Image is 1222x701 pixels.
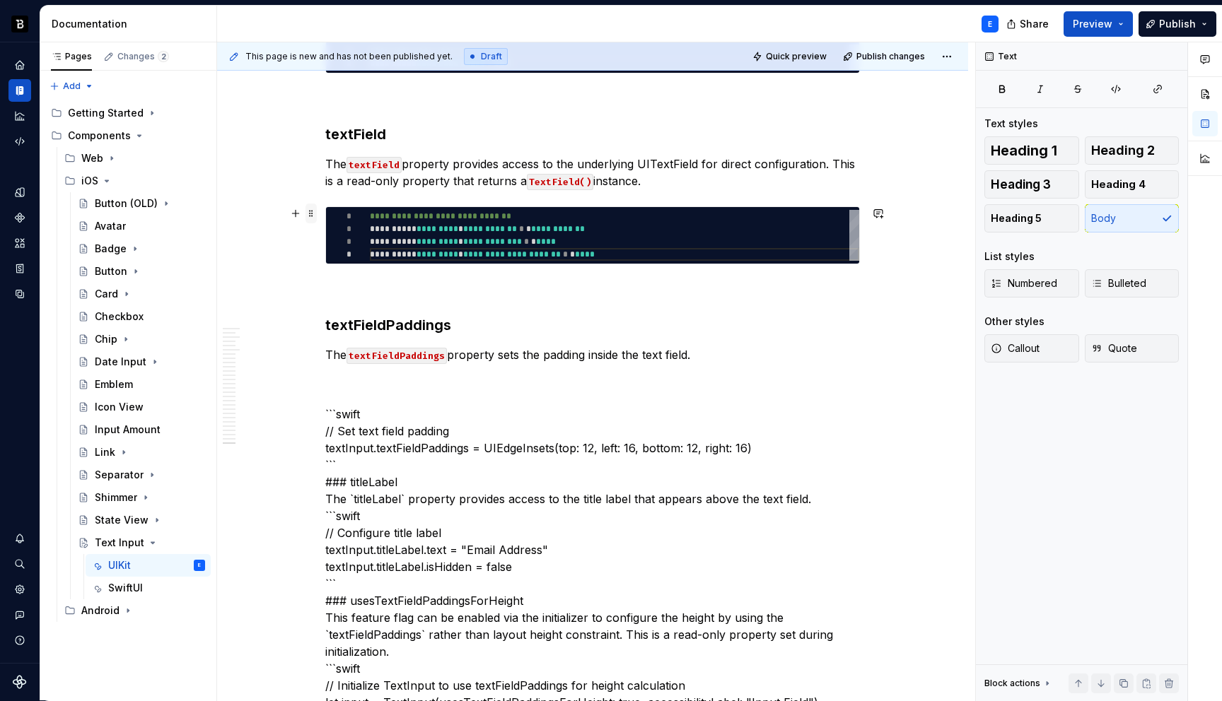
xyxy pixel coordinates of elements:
code: textField [347,157,402,173]
button: Publish [1139,11,1216,37]
a: Icon View [72,396,211,418]
a: Card [72,283,211,305]
a: Settings [8,578,31,601]
button: Heading 4 [1085,170,1180,199]
span: Heading 4 [1091,177,1146,192]
div: Emblem [95,377,133,391]
button: Heading 1 [984,136,1079,165]
a: Storybook stories [8,257,31,280]
span: Draft [481,51,502,62]
a: Button [72,260,211,283]
button: Bulleted [1085,269,1180,298]
span: This page is new and has not been published yet. [245,51,453,62]
span: 2 [158,51,169,62]
div: Button [95,264,127,278]
div: List styles [984,249,1035,264]
button: Callout [984,334,1079,363]
div: Getting Started [68,106,144,120]
a: State View [72,509,211,531]
a: Home [8,54,31,76]
a: Analytics [8,105,31,127]
a: Separator [72,464,211,486]
span: Quote [1091,341,1137,355]
h3: textField [325,124,860,144]
a: Date Input [72,350,211,373]
div: Components [45,124,211,147]
p: The property provides access to the underlying UITextField for direct configuration. This is a re... [325,155,860,189]
div: Block actions [984,673,1053,693]
div: Input Amount [95,423,161,437]
a: Emblem [72,373,211,396]
img: ef5c8306-425d-487c-96cf-06dd46f3a532.png [11,16,28,33]
span: Bulleted [1091,276,1146,290]
button: Notifications [8,527,31,550]
a: Shimmer [72,486,211,509]
div: Components [68,129,131,143]
a: Link [72,441,211,464]
span: Add [63,81,81,92]
span: Publish changes [856,51,925,62]
div: Button (OLD) [95,196,158,211]
div: Icon View [95,400,144,414]
div: Documentation [52,17,211,31]
span: Numbered [991,276,1057,290]
span: Preview [1073,17,1112,31]
div: Getting Started [45,102,211,124]
a: Text Input [72,531,211,554]
div: Text Input [95,536,144,550]
a: Button (OLD) [72,192,211,215]
div: Components [8,206,31,229]
div: Web [81,151,103,165]
span: Heading 3 [991,177,1051,192]
span: Callout [991,341,1040,355]
div: UIKit [108,558,131,572]
span: Publish [1159,17,1196,31]
div: Avatar [95,219,126,233]
div: Date Input [95,355,146,369]
div: Web [59,147,211,170]
a: Code automation [8,130,31,153]
span: Heading 5 [991,211,1042,225]
div: Android [81,603,120,618]
a: Data sources [8,283,31,305]
a: Input Amount [72,418,211,441]
button: Publish changes [839,47,931,66]
div: iOS [59,170,211,192]
button: Add [45,76,98,96]
a: SwiftUI [86,577,211,599]
div: Shimmer [95,490,137,505]
div: State View [95,513,149,527]
div: Block actions [984,678,1040,689]
button: Search ⌘K [8,553,31,575]
span: Quick preview [766,51,827,62]
a: Avatar [72,215,211,237]
svg: Supernova Logo [13,675,27,689]
button: Contact support [8,603,31,626]
p: The property sets the padding inside the text field. [325,346,860,363]
div: Link [95,445,115,459]
button: Heading 5 [984,204,1079,232]
a: UIKitE [86,554,211,577]
div: SwiftUI [108,581,143,595]
div: Pages [51,51,92,62]
div: iOS [81,174,98,188]
button: Heading 3 [984,170,1079,199]
div: Separator [95,468,144,482]
div: E [198,558,201,572]
a: Checkbox [72,305,211,328]
a: Documentation [8,79,31,102]
div: Other styles [984,314,1044,329]
button: Heading 2 [1085,136,1180,165]
a: Assets [8,232,31,254]
span: Heading 1 [991,143,1057,158]
div: Changes [117,51,169,62]
a: Badge [72,237,211,260]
